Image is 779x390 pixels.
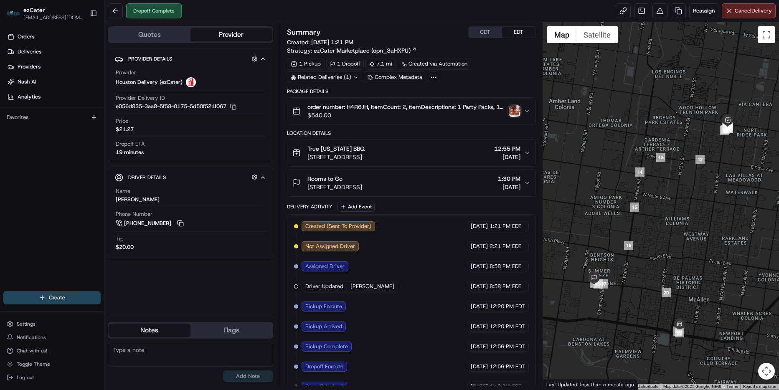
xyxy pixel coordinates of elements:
[28,80,137,88] div: Start new chat
[758,363,775,380] button: Map camera controls
[509,105,520,117] img: photo_proof_of_delivery image
[128,56,172,62] span: Provider Details
[287,88,536,95] div: Package Details
[3,30,104,43] a: Orders
[490,323,525,330] span: 12:20 PM EDT
[543,379,638,390] div: Last Updated: less than a minute ago
[83,142,101,148] span: Pylon
[115,52,266,66] button: Provider Details
[314,46,417,55] a: ezCater Marketplace (opn_3aHXPU)
[23,14,83,21] button: [EMAIL_ADDRESS][DOMAIN_NAME]
[471,223,488,230] span: [DATE]
[3,291,101,304] button: Create
[490,363,525,370] span: 12:56 PM EDT
[305,263,345,270] span: Assigned Driver
[18,63,41,71] span: Providers
[116,140,145,148] span: Dropoff ETA
[305,283,343,290] span: Driver Updated
[7,11,20,16] img: ezCater
[307,103,505,111] span: order number: H4R6JH, ItemCount: 2, itemDescriptions: 1 Party Packs, 1 Party Packs
[498,175,520,183] span: 1:30 PM
[307,111,505,119] span: $540.00
[28,88,106,95] div: We're available if you need us!
[3,111,101,124] div: Favorites
[471,283,488,290] span: [DATE]
[471,303,488,310] span: [DATE]
[3,75,104,89] a: Nash AI
[23,6,45,14] button: ezCater
[79,121,134,129] span: API Documentation
[693,7,715,15] span: Reassign
[305,323,342,330] span: Pickup Arrived
[17,121,64,129] span: Knowledge Base
[287,71,362,83] div: Related Deliveries (1)
[305,223,371,230] span: Created (Sent To Provider)
[116,187,130,195] span: Name
[3,318,101,330] button: Settings
[109,28,190,41] button: Quotes
[364,71,426,83] div: Complex Metadata
[545,379,573,390] img: Google
[305,363,343,370] span: Dropoff Enroute
[17,347,47,354] span: Chat with us!
[190,28,272,41] button: Provider
[722,3,776,18] button: CancelDelivery
[116,243,134,251] div: $20.00
[71,122,77,129] div: 💻
[3,60,104,73] a: Providers
[116,126,134,133] span: $21.27
[116,219,185,228] a: [PHONE_NUMBER]
[67,118,137,133] a: 💻API Documentation
[3,90,104,104] a: Analytics
[726,384,738,389] a: Terms (opens in new tab)
[494,153,520,161] span: [DATE]
[116,149,144,156] div: 19 minutes
[17,321,36,327] span: Settings
[17,334,46,341] span: Notifications
[3,3,86,23] button: ezCaterezCater[EMAIL_ADDRESS][DOMAIN_NAME]
[494,144,520,153] span: 12:55 PM
[116,210,152,218] span: Phone Number
[695,155,705,164] div: 12
[8,122,15,129] div: 📗
[675,328,684,337] div: 22
[3,45,104,58] a: Deliveries
[287,203,332,210] div: Delivery Activity
[471,363,488,370] span: [DATE]
[720,126,729,135] div: 11
[190,324,272,337] button: Flags
[3,345,101,357] button: Chat with us!
[287,46,417,55] div: Strategy:
[469,27,502,38] button: CDT
[8,8,25,25] img: Nash
[287,38,353,46] span: Created:
[142,82,152,92] button: Start new chat
[743,384,776,389] a: Report a map error
[307,175,343,183] span: Rooms to Go
[635,167,645,177] div: 14
[116,103,236,110] button: e056d835-3aa8-5f58-0175-5d50f521f067
[350,283,394,290] span: [PERSON_NAME]
[490,343,525,350] span: 12:56 PM EDT
[365,58,396,70] div: 7.1 mi
[735,7,772,15] span: Cancel Delivery
[18,48,41,56] span: Deliveries
[490,263,522,270] span: 8:58 PM EDT
[124,220,171,227] span: [PHONE_NUMBER]
[305,303,342,310] span: Pickup Enroute
[128,174,166,181] span: Driver Details
[547,26,576,43] button: Show street map
[307,153,365,161] span: [STREET_ADDRESS]
[5,118,67,133] a: 📗Knowledge Base
[576,26,618,43] button: Show satellite imagery
[326,58,364,70] div: 1 Dropoff
[721,125,730,134] div: 1
[502,27,535,38] button: EDT
[689,3,718,18] button: Reassign
[18,78,36,86] span: Nash AI
[287,98,535,124] button: order number: H4R6JH, ItemCount: 2, itemDescriptions: 1 Party Packs, 1 Party Packs$540.00photo_pr...
[398,58,471,70] a: Created via Automation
